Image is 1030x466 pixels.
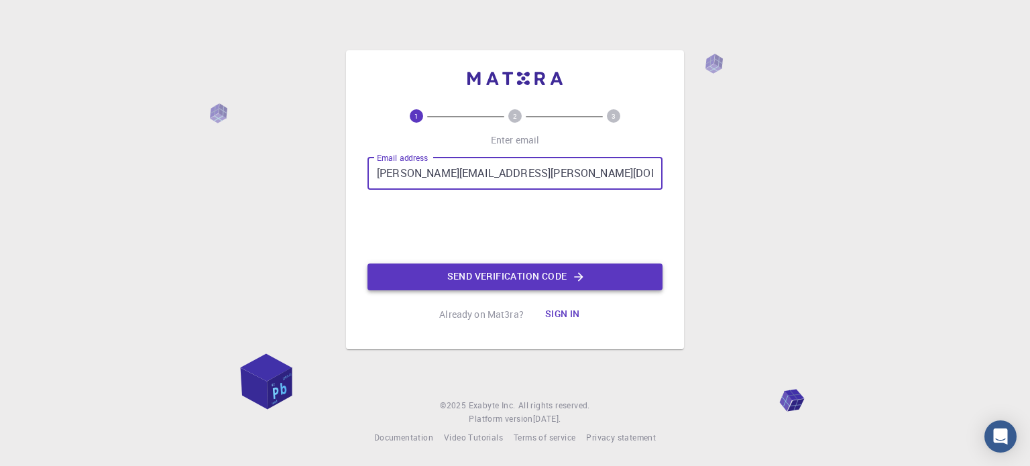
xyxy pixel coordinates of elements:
span: Terms of service [514,432,575,443]
text: 3 [612,111,616,121]
div: Open Intercom Messenger [984,420,1017,453]
text: 2 [513,111,517,121]
span: [DATE] . [533,413,561,424]
p: Already on Mat3ra? [439,308,524,321]
a: Terms of service [514,431,575,445]
a: Exabyte Inc. [469,399,516,412]
span: Documentation [374,432,433,443]
a: [DATE]. [533,412,561,426]
span: Exabyte Inc. [469,400,516,410]
iframe: reCAPTCHA [413,200,617,253]
span: Video Tutorials [444,432,503,443]
p: Enter email [491,133,540,147]
span: Platform version [469,412,532,426]
text: 1 [414,111,418,121]
button: Send verification code [367,264,663,290]
a: Privacy statement [586,431,656,445]
span: All rights reserved. [518,399,590,412]
span: Privacy statement [586,432,656,443]
span: © 2025 [440,399,468,412]
label: Email address [377,152,428,164]
a: Documentation [374,431,433,445]
a: Video Tutorials [444,431,503,445]
button: Sign in [534,301,591,328]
